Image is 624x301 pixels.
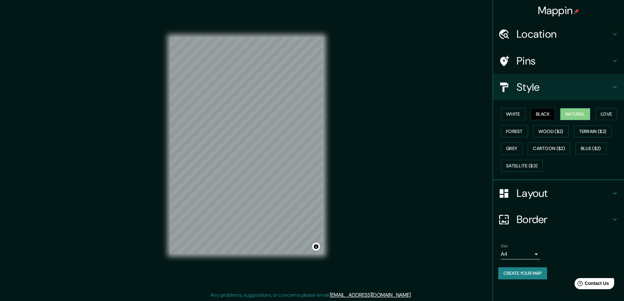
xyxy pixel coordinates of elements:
[596,108,617,120] button: Love
[517,28,611,41] h4: Location
[566,275,617,294] iframe: Help widget launcher
[574,9,579,14] img: pin-icon.png
[560,108,590,120] button: Natural
[517,54,611,67] h4: Pins
[517,187,611,200] h4: Layout
[210,291,412,299] p: Any problems, suggestions, or concerns please email .
[330,292,411,298] a: [EMAIL_ADDRESS][DOMAIN_NAME]
[498,267,547,279] button: Create your map
[576,142,606,155] button: Blue ($2)
[533,125,569,138] button: Wood ($2)
[517,81,611,94] h4: Style
[501,249,540,259] div: A4
[493,48,624,74] div: Pins
[538,4,579,17] h4: Mappin
[413,291,414,299] div: .
[501,142,522,155] button: Grey
[501,243,508,249] label: Size
[493,74,624,100] div: Style
[170,37,323,254] canvas: Map
[412,291,413,299] div: .
[517,213,611,226] h4: Border
[501,125,528,138] button: Forest
[493,21,624,47] div: Location
[531,108,555,120] button: Black
[312,243,320,251] button: Toggle attribution
[493,206,624,233] div: Border
[574,125,612,138] button: Terrain ($2)
[501,160,543,172] button: Satellite ($3)
[501,108,525,120] button: White
[493,180,624,206] div: Layout
[528,142,570,155] button: Cartoon ($2)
